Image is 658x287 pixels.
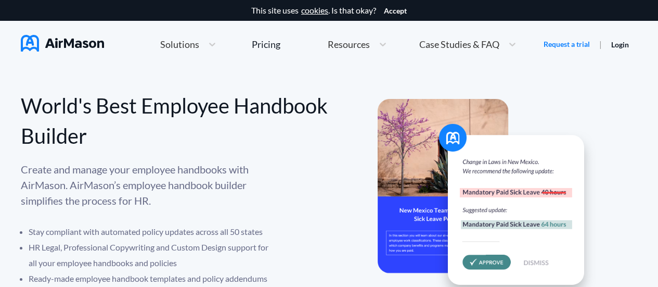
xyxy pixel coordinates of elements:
div: World's Best Employee Handbook Builder [21,91,329,151]
li: HR Legal, Professional Copywriting and Custom Design support for all your employee handbooks and ... [29,240,276,271]
span: | [599,39,602,49]
a: Login [611,40,629,49]
span: Case Studies & FAQ [419,40,499,49]
p: Create and manage your employee handbooks with AirMason. AirMason’s employee handbook builder sim... [21,161,276,208]
li: Stay compliant with automated policy updates across all 50 states [29,224,276,240]
a: Request a trial [544,39,590,49]
span: Resources [328,40,370,49]
button: Accept cookies [384,7,407,15]
img: AirMason Logo [21,35,104,52]
a: Pricing [252,35,280,54]
div: Pricing [252,40,280,49]
a: cookies [301,6,328,15]
span: Solutions [160,40,199,49]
